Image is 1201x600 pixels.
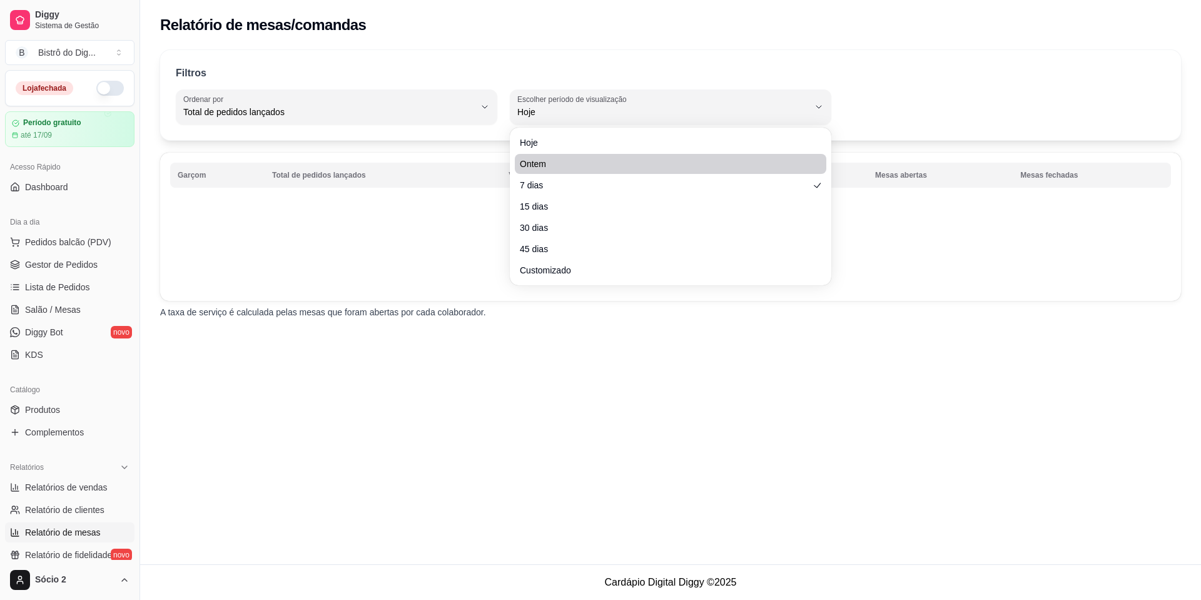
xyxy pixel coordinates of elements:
[176,66,206,81] p: Filtros
[183,106,475,118] span: Total de pedidos lançados
[520,158,809,170] span: Ontem
[520,221,809,234] span: 30 dias
[160,153,1181,301] td: Carregando...
[25,526,101,539] span: Relatório de mesas
[140,564,1201,600] footer: Cardápio Digital Diggy © 2025
[35,574,114,586] span: Sócio 2
[160,306,1181,318] p: A taxa de serviço é calculada pelas mesas que foram abertas por cada colaborador.
[25,236,111,248] span: Pedidos balcão (PDV)
[160,15,366,35] h2: Relatório de mesas/comandas
[25,504,104,516] span: Relatório de clientes
[25,348,43,361] span: KDS
[35,9,129,21] span: Diggy
[25,549,112,561] span: Relatório de fidelidade
[520,179,809,191] span: 7 dias
[517,106,809,118] span: Hoje
[25,426,84,439] span: Complementos
[25,181,68,193] span: Dashboard
[183,94,228,104] label: Ordenar por
[38,46,96,59] div: Bistrô do Dig ...
[35,21,129,31] span: Sistema de Gestão
[520,200,809,213] span: 15 dias
[21,130,52,140] article: até 17/09
[520,264,809,277] span: Customizado
[25,326,63,338] span: Diggy Bot
[10,462,44,472] span: Relatórios
[16,46,28,59] span: B
[25,481,108,494] span: Relatórios de vendas
[25,281,90,293] span: Lista de Pedidos
[23,118,81,128] article: Período gratuito
[517,94,631,104] label: Escolher período de visualização
[5,380,134,400] div: Catálogo
[5,157,134,177] div: Acesso Rápido
[5,40,134,65] button: Select a team
[96,81,124,96] button: Alterar Status
[16,81,73,95] div: Loja fechada
[25,404,60,416] span: Produtos
[5,212,134,232] div: Dia a dia
[520,243,809,255] span: 45 dias
[520,136,809,149] span: Hoje
[25,258,98,271] span: Gestor de Pedidos
[25,303,81,316] span: Salão / Mesas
